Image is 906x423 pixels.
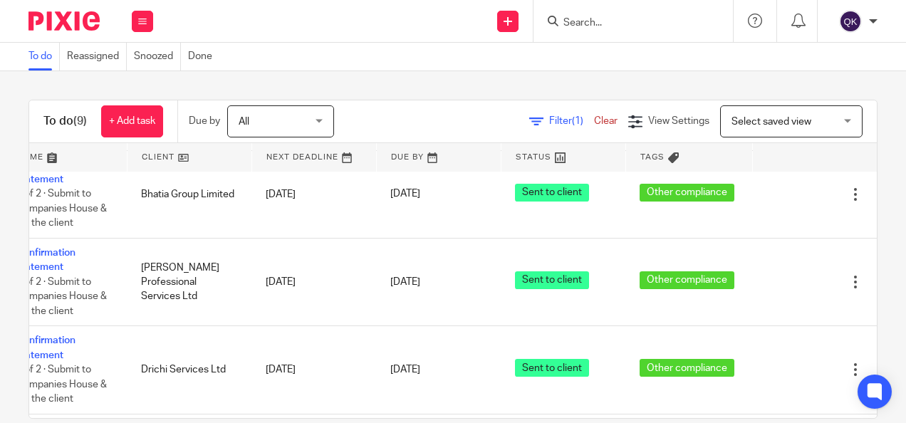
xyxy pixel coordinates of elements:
[594,116,618,126] a: Clear
[549,116,594,126] span: Filter
[28,11,100,31] img: Pixie
[189,114,220,128] p: Due by
[43,114,87,129] h1: To do
[251,326,376,414] td: [DATE]
[251,238,376,325] td: [DATE]
[640,271,734,289] span: Other compliance
[515,359,589,377] span: Sent to client
[562,17,690,30] input: Search
[16,277,107,316] span: 1 of 2 · Submit to Companies House & Bill the client
[16,160,75,184] a: Confirmation statement
[73,115,87,127] span: (9)
[731,117,811,127] span: Select saved view
[390,277,420,287] span: [DATE]
[640,153,665,161] span: Tags
[134,43,181,70] a: Snoozed
[16,189,107,228] span: 1 of 2 · Submit to Companies House & Bill the client
[67,43,127,70] a: Reassigned
[101,105,163,137] a: + Add task
[16,365,107,404] span: 1 of 2 · Submit to Companies House & Bill the client
[16,248,75,272] a: Confirmation statement
[572,116,583,126] span: (1)
[515,184,589,202] span: Sent to client
[127,150,251,238] td: Bhatia Group Limited
[640,359,734,377] span: Other compliance
[648,116,709,126] span: View Settings
[515,271,589,289] span: Sent to client
[640,184,734,202] span: Other compliance
[188,43,219,70] a: Done
[16,335,75,360] a: Confirmation statement
[127,326,251,414] td: Drichi Services Ltd
[127,238,251,325] td: [PERSON_NAME] Professional Services Ltd
[390,365,420,375] span: [DATE]
[28,43,60,70] a: To do
[251,150,376,238] td: [DATE]
[839,10,862,33] img: svg%3E
[390,189,420,199] span: [DATE]
[239,117,249,127] span: All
